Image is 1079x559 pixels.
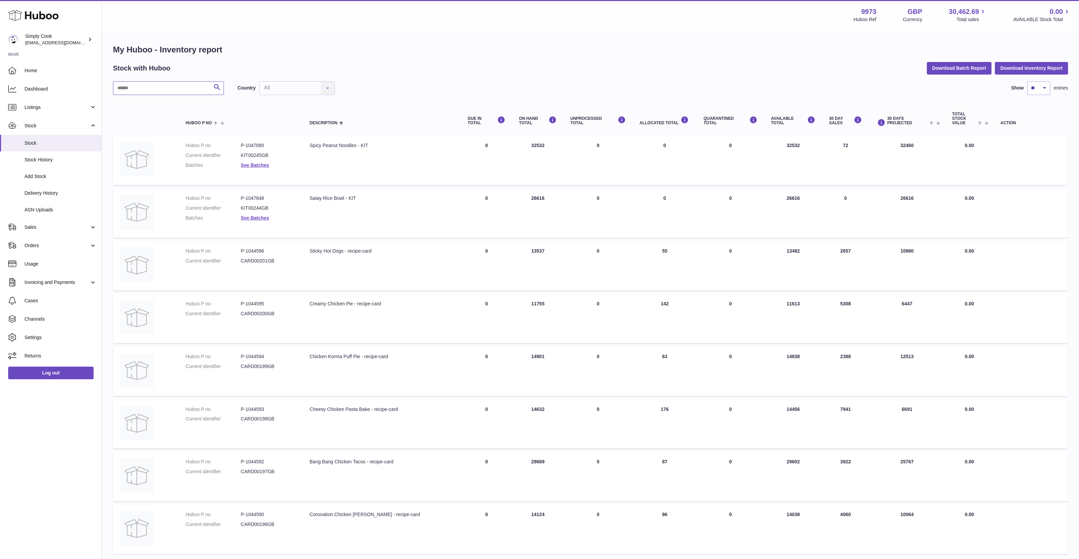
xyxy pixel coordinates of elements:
[185,511,241,518] dt: Huboo P no
[461,505,512,554] td: 0
[461,294,512,343] td: 0
[461,399,512,449] td: 0
[241,301,296,307] dd: P-1044595
[1013,16,1071,23] span: AVAILABLE Stock Total
[25,40,100,45] span: [EMAIL_ADDRESS][DOMAIN_NAME]
[729,301,732,306] span: 0
[1000,121,1061,125] div: Action
[869,135,946,185] td: 32460
[512,505,563,554] td: 14124
[957,16,987,23] span: Total sales
[563,135,633,185] td: 0
[24,140,97,146] span: Stock
[822,241,869,290] td: 2657
[310,406,454,413] div: Cheesy Chicken Pasta Bake - recipe-card
[633,347,697,396] td: 63
[729,512,732,517] span: 0
[764,294,822,343] td: 11613
[764,399,822,449] td: 14456
[903,16,922,23] div: Currency
[633,294,697,343] td: 142
[563,399,633,449] td: 0
[563,505,633,554] td: 0
[310,511,454,518] div: Coronation Chicken [PERSON_NAME] - recipe-card
[241,353,296,360] dd: P-1044594
[633,505,697,554] td: 86
[24,334,97,341] span: Settings
[633,188,697,238] td: 0
[563,452,633,501] td: 0
[24,279,89,286] span: Invoicing and Payments
[461,135,512,185] td: 0
[24,173,97,180] span: Add Stock
[461,347,512,396] td: 0
[729,354,732,359] span: 0
[120,195,154,229] img: product image
[729,248,732,254] span: 0
[729,143,732,148] span: 0
[185,301,241,307] dt: Huboo P no
[120,301,154,335] img: product image
[869,241,946,290] td: 10880
[639,116,690,125] div: ALLOCATED Total
[965,143,974,148] span: 0.00
[185,121,212,125] span: Huboo P no
[185,205,241,211] dt: Current identifier
[822,188,869,238] td: 0
[570,116,626,125] div: UNPROCESSED Total
[185,459,241,465] dt: Huboo P no
[512,347,563,396] td: 14901
[24,242,89,249] span: Orders
[241,162,269,168] a: See Batches
[241,248,296,254] dd: P-1044596
[185,416,241,422] dt: Current identifier
[764,505,822,554] td: 14038
[764,135,822,185] td: 32532
[949,7,987,23] a: 30,462.69 Total sales
[24,261,97,267] span: Usage
[25,33,86,46] div: Simply Cook
[185,406,241,413] dt: Huboo P no
[241,195,296,202] dd: P-1047648
[729,406,732,412] span: 0
[965,301,974,306] span: 0.00
[185,152,241,159] dt: Current identifier
[563,188,633,238] td: 0
[241,363,296,370] dd: CARD00199GB
[113,64,170,73] h2: Stock with Huboo
[512,294,563,343] td: 11755
[185,142,241,149] dt: Huboo P no
[563,294,633,343] td: 0
[908,7,922,16] strong: GBP
[24,67,97,74] span: Home
[24,123,89,129] span: Stock
[633,241,697,290] td: 55
[869,505,946,554] td: 10064
[24,207,97,213] span: ASN Uploads
[764,188,822,238] td: 26616
[633,399,697,449] td: 176
[965,512,974,517] span: 0.00
[965,459,974,464] span: 0.00
[854,16,877,23] div: Huboo Ref
[869,347,946,396] td: 12513
[822,399,869,449] td: 7941
[461,241,512,290] td: 0
[468,116,506,125] div: DUE IN TOTAL
[965,354,974,359] span: 0.00
[120,459,154,493] img: product image
[519,116,557,125] div: ON HAND Total
[310,459,454,465] div: Bang Bang Chicken Tacos - recipe-card
[861,7,877,16] strong: 9973
[241,406,296,413] dd: P-1044593
[949,7,979,16] span: 30,462.69
[120,511,154,545] img: product image
[185,521,241,528] dt: Current identifier
[704,116,757,125] div: QUARANTINED Total
[461,452,512,501] td: 0
[120,406,154,440] img: product image
[310,301,454,307] div: Creamy Chicken Pie - recipe-card
[995,62,1068,74] button: Download Inventory Report
[24,86,97,92] span: Dashboard
[113,44,1068,55] h1: My Huboo - Inventory report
